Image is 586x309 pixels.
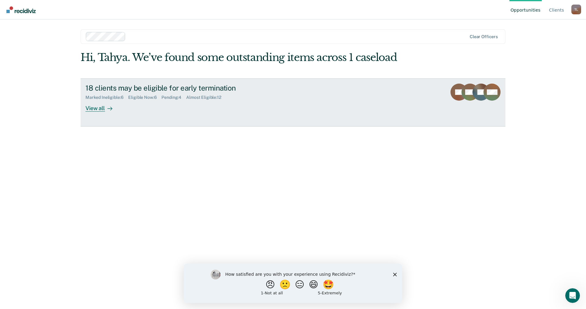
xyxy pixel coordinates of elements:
a: 18 clients may be eligible for early terminationMarked Ineligible:6Eligible Now:6Pending:4Almost ... [81,78,505,127]
button: Profile dropdown button [571,5,581,14]
iframe: Survey by Kim from Recidiviz [184,264,402,303]
div: Pending : 4 [161,95,186,100]
div: T L [571,5,581,14]
div: Marked Ineligible : 6 [85,95,128,100]
div: Clear officers [470,34,498,39]
div: Eligible Now : 6 [128,95,161,100]
div: Hi, Tahya. We’ve found some outstanding items across 1 caseload [81,51,421,64]
img: Recidiviz [6,6,36,13]
div: 18 clients may be eligible for early termination [85,84,300,92]
div: Almost Eligible : 12 [186,95,226,100]
iframe: Intercom live chat [565,288,580,303]
div: View all [85,100,120,112]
